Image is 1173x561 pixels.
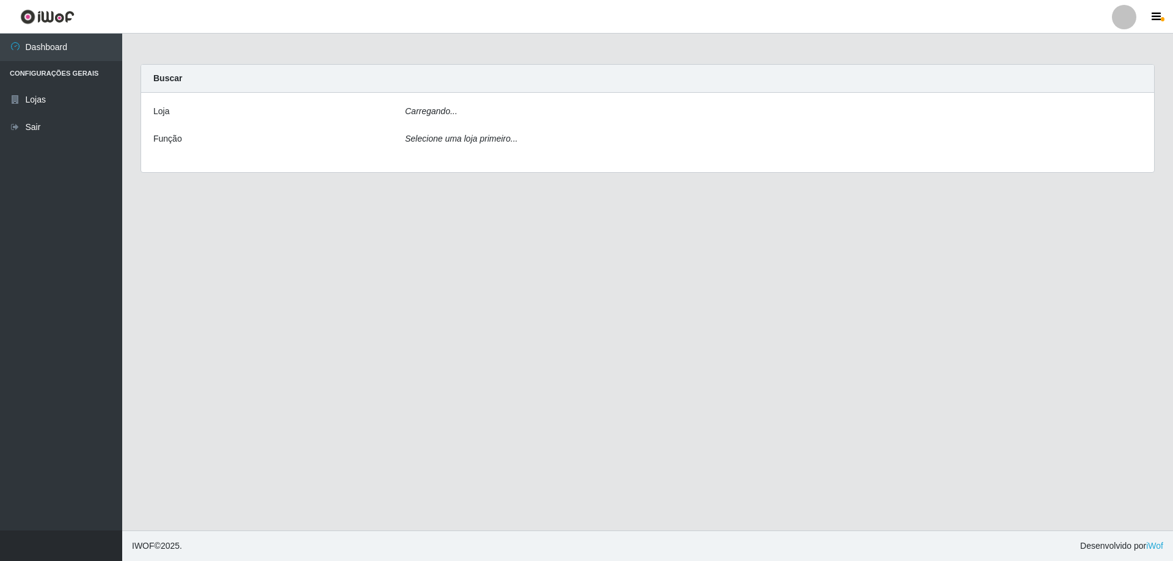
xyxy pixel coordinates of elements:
img: CoreUI Logo [20,9,75,24]
strong: Buscar [153,73,182,83]
i: Selecione uma loja primeiro... [405,134,517,143]
label: Loja [153,105,169,118]
span: IWOF [132,541,155,551]
i: Carregando... [405,106,458,116]
a: iWof [1146,541,1163,551]
span: Desenvolvido por [1080,540,1163,552]
span: © 2025 . [132,540,182,552]
label: Função [153,132,182,145]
